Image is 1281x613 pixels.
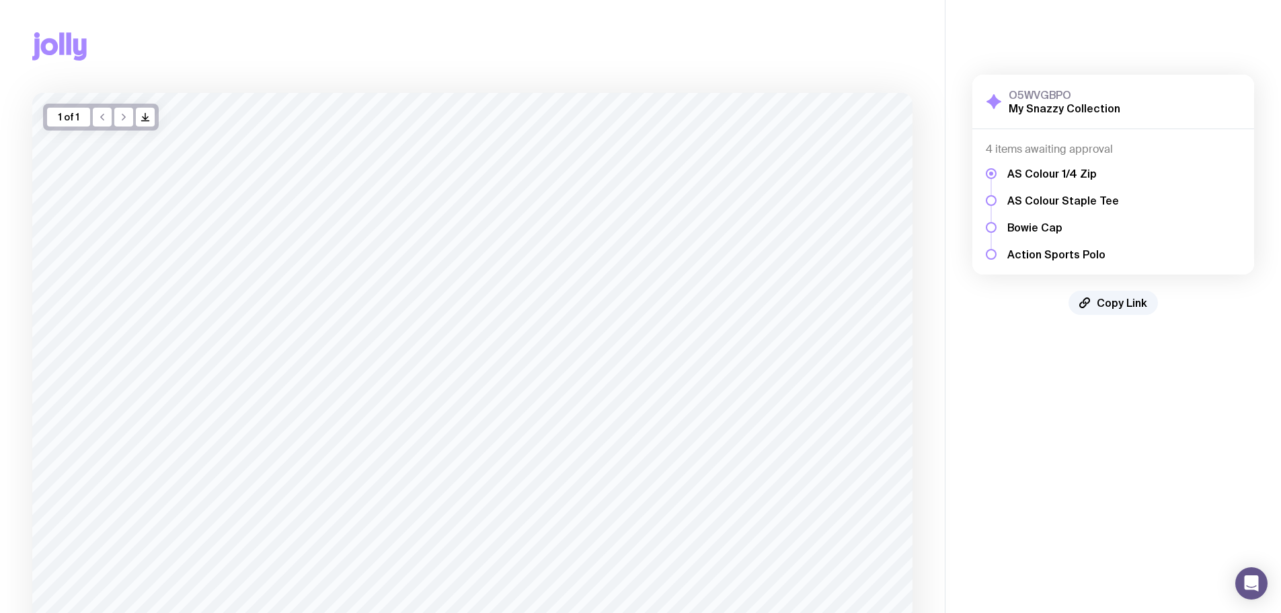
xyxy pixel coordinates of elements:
span: Copy Link [1097,296,1147,310]
div: Open Intercom Messenger [1235,567,1268,600]
h5: Action Sports Polo [1007,248,1119,261]
g: /> /> [142,114,149,121]
h2: My Snazzy Collection [1009,102,1120,115]
h4: 4 items awaiting approval [986,143,1241,156]
button: Copy Link [1069,291,1158,315]
h5: AS Colour 1/4 Zip [1007,167,1119,180]
h5: AS Colour Staple Tee [1007,194,1119,207]
button: />/> [136,108,155,127]
h5: Bowie Cap [1007,221,1119,234]
h3: O5WVGBPO [1009,88,1120,102]
div: 1 of 1 [47,108,90,127]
